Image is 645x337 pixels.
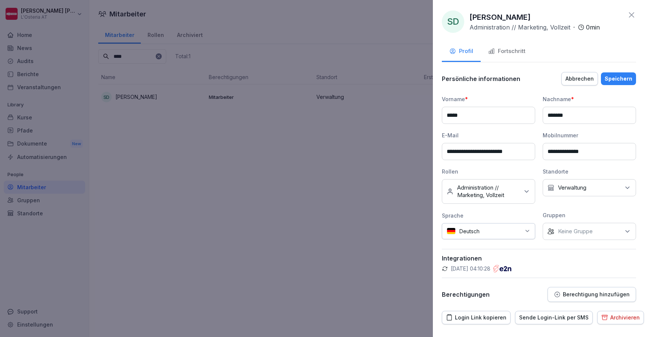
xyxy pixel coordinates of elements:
p: Administration // Marketing, Vollzeit [457,184,519,199]
img: de.svg [447,228,456,235]
div: Abbrechen [565,75,594,83]
div: E-Mail [442,131,535,139]
p: Integrationen [442,255,636,262]
button: Speichern [601,72,636,85]
button: Profil [442,42,481,62]
button: Archivieren [597,311,644,324]
div: Mobilnummer [543,131,636,139]
div: Login Link kopieren [446,313,506,322]
p: Keine Gruppe [558,228,593,235]
button: Login Link kopieren [442,311,511,324]
div: · [469,23,600,32]
button: Fortschritt [481,42,533,62]
p: Berechtigung hinzufügen [563,291,630,297]
div: Gruppen [543,211,636,219]
img: e2n.png [493,265,511,272]
div: Deutsch [442,223,535,239]
p: Berechtigungen [442,291,490,298]
div: Profil [449,47,473,56]
p: Persönliche informationen [442,75,520,82]
button: Abbrechen [561,72,598,85]
p: [DATE] 04:10:28 [451,265,490,272]
div: Speichern [605,75,632,83]
div: Nachname [543,95,636,103]
div: Standorte [543,168,636,175]
div: SD [442,10,464,33]
div: Rollen [442,168,535,175]
button: Berechtigung hinzufügen [548,287,636,302]
div: Sende Login-Link per SMS [519,313,589,322]
div: Sprache [442,212,535,219]
p: 0 min [586,23,600,32]
button: Sende Login-Link per SMS [515,311,593,324]
p: [PERSON_NAME] [469,12,531,23]
div: Vorname [442,95,535,103]
p: Administration // Marketing, Vollzeit [469,23,570,32]
p: Verwaltung [558,184,586,191]
div: Archivieren [601,313,640,322]
div: Fortschritt [488,47,525,56]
